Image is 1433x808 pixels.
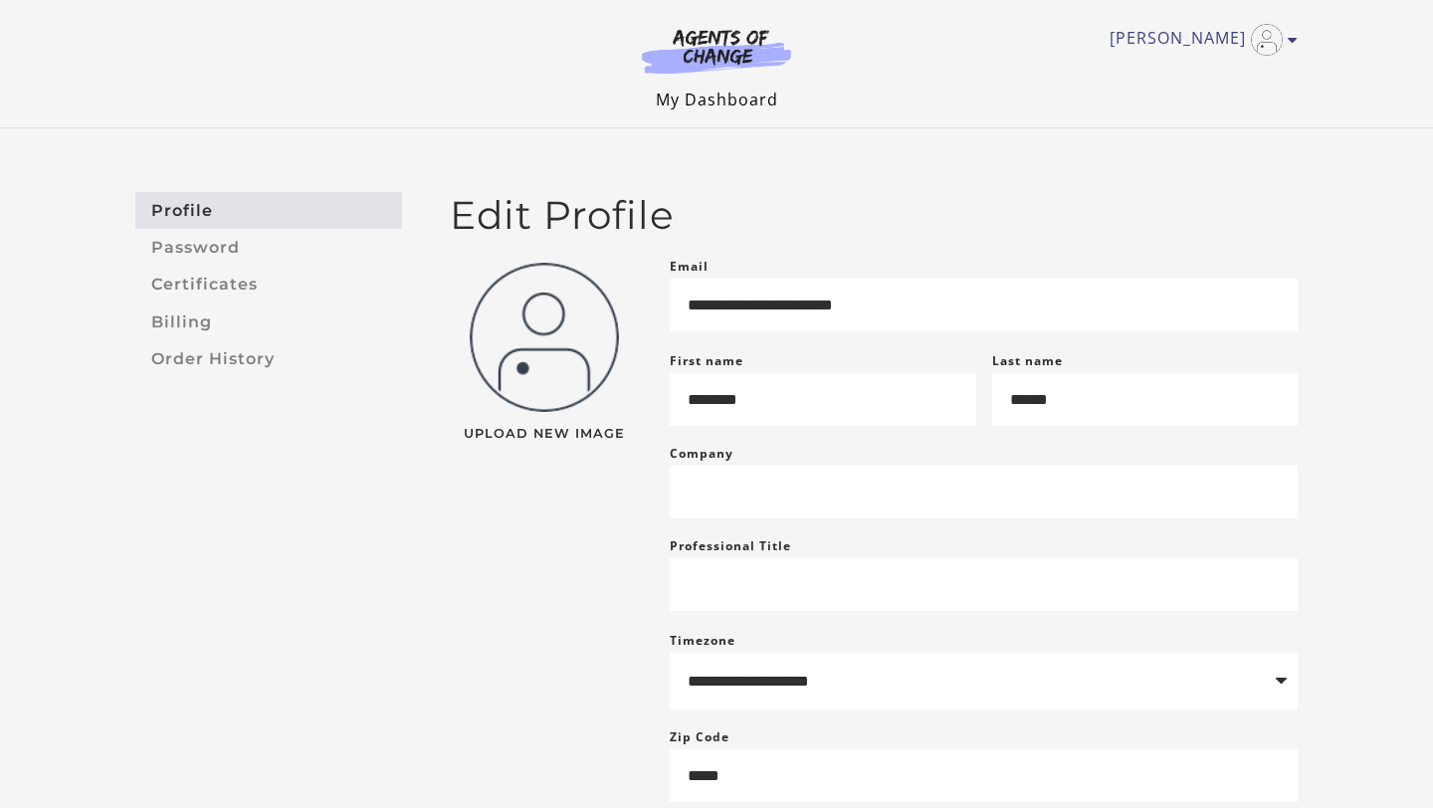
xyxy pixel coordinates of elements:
[670,632,735,649] label: Timezone
[656,89,778,110] a: My Dashboard
[450,428,638,441] span: Upload New Image
[670,534,791,558] label: Professional Title
[450,192,1298,239] h2: Edit Profile
[621,28,812,74] img: Agents of Change Logo
[1110,24,1288,56] a: Toggle menu
[992,352,1063,369] label: Last name
[135,340,402,377] a: Order History
[670,352,743,369] label: First name
[135,192,402,229] a: Profile
[135,267,402,303] a: Certificates
[135,229,402,266] a: Password
[135,303,402,340] a: Billing
[670,442,733,466] label: Company
[670,255,709,279] label: Email
[670,725,729,749] label: Zip Code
